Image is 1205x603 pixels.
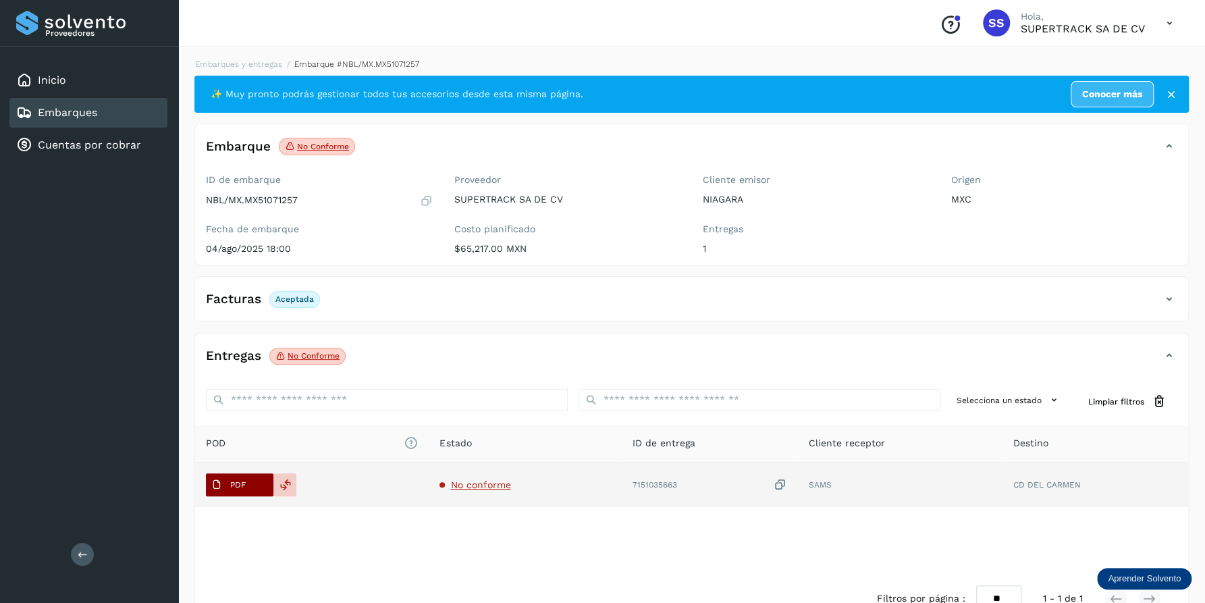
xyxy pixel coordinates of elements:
[798,463,1002,507] td: SAMS
[1077,389,1177,414] button: Limpiar filtros
[38,138,141,151] a: Cuentas por cobrar
[1097,568,1191,589] div: Aprender Solvento
[454,194,681,205] p: SUPERTRACK SA DE CV
[45,28,162,38] p: Proveedores
[633,436,695,450] span: ID de entrega
[206,292,261,307] h4: Facturas
[951,389,1067,411] button: Selecciona un estado
[9,65,167,95] div: Inicio
[454,243,681,255] p: $65,217.00 MXN
[950,174,1177,186] label: Origen
[9,98,167,128] div: Embarques
[454,174,681,186] label: Proveedor
[206,174,433,186] label: ID de embarque
[809,436,885,450] span: Cliente receptor
[206,436,418,450] span: POD
[454,224,681,235] label: Costo planificado
[703,224,930,235] label: Entregas
[703,243,930,255] p: 1
[450,479,510,490] span: No conforme
[1021,22,1145,35] p: SUPERTRACK SA DE CV
[703,174,930,186] label: Cliente emisor
[206,243,433,255] p: 04/ago/2025 18:00
[1013,436,1048,450] span: Destino
[9,130,167,160] div: Cuentas por cobrar
[195,344,1188,378] div: EntregasNo conforme
[1071,81,1154,107] a: Conocer más
[195,288,1188,321] div: FacturasAceptada
[206,139,271,155] h4: Embarque
[1088,396,1144,408] span: Limpiar filtros
[195,135,1188,169] div: EmbarqueNo conforme
[297,142,349,151] p: No conforme
[194,58,1189,70] nav: breadcrumb
[273,473,296,496] div: Reemplazar POD
[1108,573,1181,584] p: Aprender Solvento
[703,194,930,205] p: NIAGARA
[211,87,583,101] span: ✨ Muy pronto podrás gestionar todos tus accesorios desde esta misma página.
[1002,463,1188,507] td: CD DEL CARMEN
[230,480,246,490] p: PDF
[206,224,433,235] label: Fecha de embarque
[206,473,273,496] button: PDF
[294,59,419,69] span: Embarque #NBL/MX.MX51071257
[38,74,66,86] a: Inicio
[195,59,282,69] a: Embarques y entregas
[1021,11,1145,22] p: Hola,
[439,436,471,450] span: Estado
[633,478,787,492] div: 7151035663
[275,294,314,304] p: Aceptada
[288,351,340,361] p: No conforme
[206,348,261,364] h4: Entregas
[950,194,1177,205] p: MXC
[206,194,298,206] p: NBL/MX.MX51071257
[38,106,97,119] a: Embarques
